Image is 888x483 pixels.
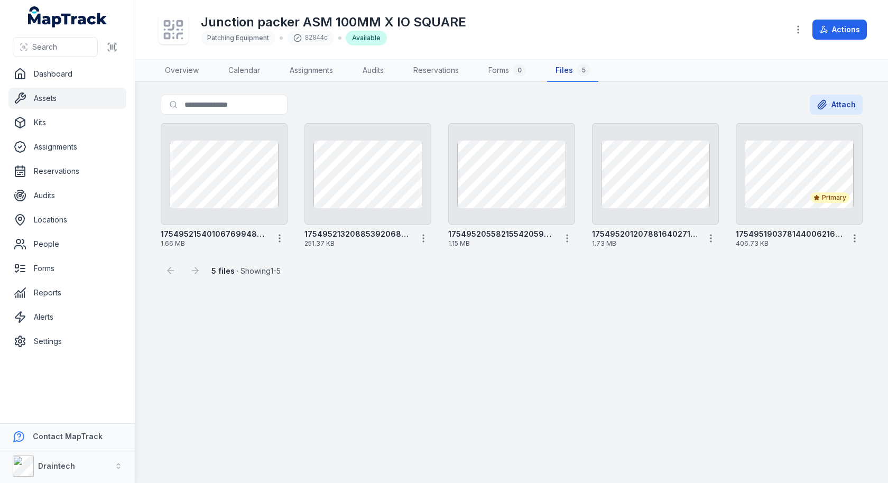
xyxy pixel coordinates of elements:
[810,192,849,203] div: Primary
[8,88,126,109] a: Assets
[577,64,590,77] div: 5
[513,64,526,77] div: 0
[8,63,126,85] a: Dashboard
[8,161,126,182] a: Reservations
[8,306,126,328] a: Alerts
[33,432,103,441] strong: Contact MapTrack
[156,60,207,82] a: Overview
[354,60,392,82] a: Audits
[281,60,341,82] a: Assignments
[32,42,57,52] span: Search
[8,282,126,303] a: Reports
[592,229,699,239] strong: 1754952012078816402717596237580
[592,239,699,248] span: 1.73 MB
[810,95,863,115] button: Attach
[211,266,235,275] strong: 5 files
[736,229,843,239] strong: 17549519037814400621638728127104
[448,229,555,239] strong: 17549520558215542059018707825754
[304,229,411,239] strong: 17549521320885392068055180237825
[812,20,867,40] button: Actions
[8,258,126,279] a: Forms
[287,31,334,45] div: 82044c
[38,461,75,470] strong: Draintech
[8,112,126,133] a: Kits
[448,239,555,248] span: 1.15 MB
[8,185,126,206] a: Audits
[346,31,387,45] div: Available
[8,209,126,230] a: Locations
[8,331,126,352] a: Settings
[161,229,267,239] strong: 17549521540106769948783040716928
[28,6,107,27] a: MapTrack
[8,136,126,157] a: Assignments
[220,60,269,82] a: Calendar
[480,60,534,82] a: Forms0
[201,14,466,31] h1: Junction packer ASM 100MM X IO SQUARE
[304,239,411,248] span: 251.37 KB
[405,60,467,82] a: Reservations
[8,234,126,255] a: People
[13,37,98,57] button: Search
[211,266,281,275] span: · Showing 1 - 5
[207,34,269,42] span: Patching Equipment
[736,239,843,248] span: 406.73 KB
[547,60,598,82] a: Files5
[161,239,267,248] span: 1.66 MB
